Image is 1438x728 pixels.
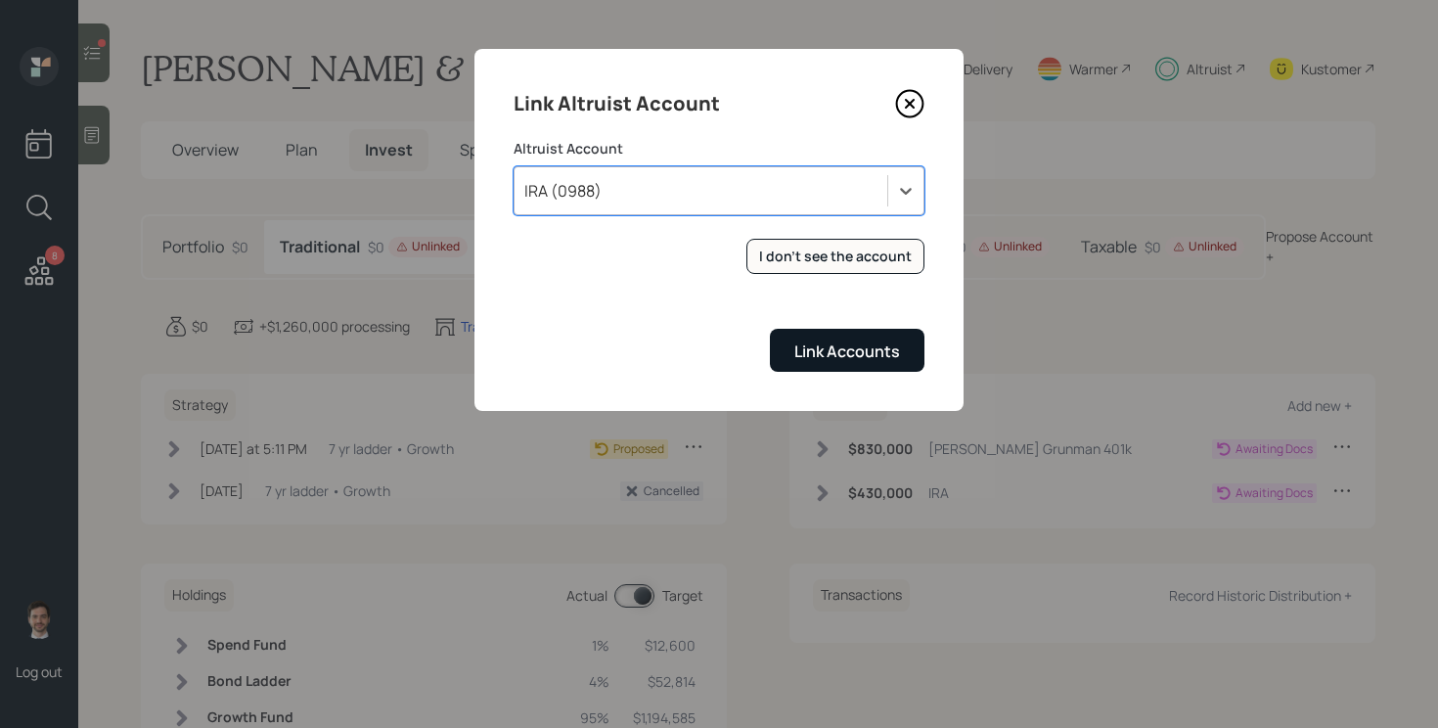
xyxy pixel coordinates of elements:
[524,180,602,202] div: IRA (0988)
[514,139,924,159] label: Altruist Account
[759,247,912,266] div: I don't see the account
[746,239,924,275] button: I don't see the account
[770,329,924,371] button: Link Accounts
[794,341,900,362] div: Link Accounts
[514,88,720,119] h4: Link Altruist Account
